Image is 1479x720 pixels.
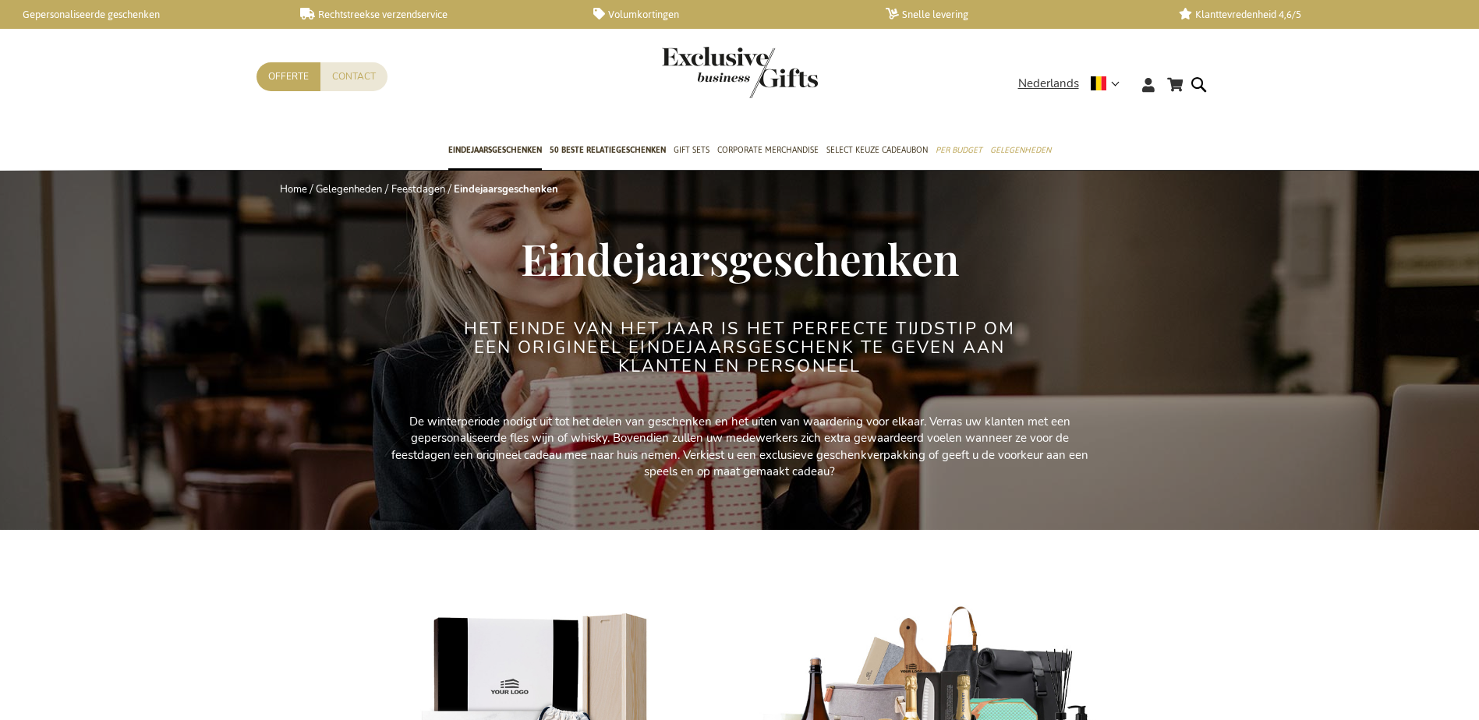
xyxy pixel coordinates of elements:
[257,62,320,91] a: Offerte
[674,142,709,158] span: Gift Sets
[662,47,740,98] a: store logo
[662,47,818,98] img: Exclusive Business gifts logo
[1179,8,1446,21] a: Klanttevredenheid 4,6/5
[389,414,1091,481] p: De winterperiode nodigt uit tot het delen van geschenken en het uiten van waardering voor elkaar....
[521,229,959,287] span: Eindejaarsgeschenken
[300,8,568,21] a: Rechtstreekse verzendservice
[448,319,1032,376] h2: Het einde van het jaar is het perfecte tijdstip om een origineel eindejaarsgeschenk te geven aan ...
[316,182,382,196] a: Gelegenheden
[391,182,445,196] a: Feestdagen
[280,182,307,196] a: Home
[550,142,666,158] span: 50 beste relatiegeschenken
[936,142,982,158] span: Per Budget
[320,62,387,91] a: Contact
[886,8,1153,21] a: Snelle levering
[717,142,819,158] span: Corporate Merchandise
[448,142,542,158] span: Eindejaarsgeschenken
[1018,75,1079,93] span: Nederlands
[8,8,275,21] a: Gepersonaliseerde geschenken
[454,182,558,196] strong: Eindejaarsgeschenken
[1018,75,1130,93] div: Nederlands
[826,142,928,158] span: Select Keuze Cadeaubon
[990,142,1051,158] span: Gelegenheden
[593,8,861,21] a: Volumkortingen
